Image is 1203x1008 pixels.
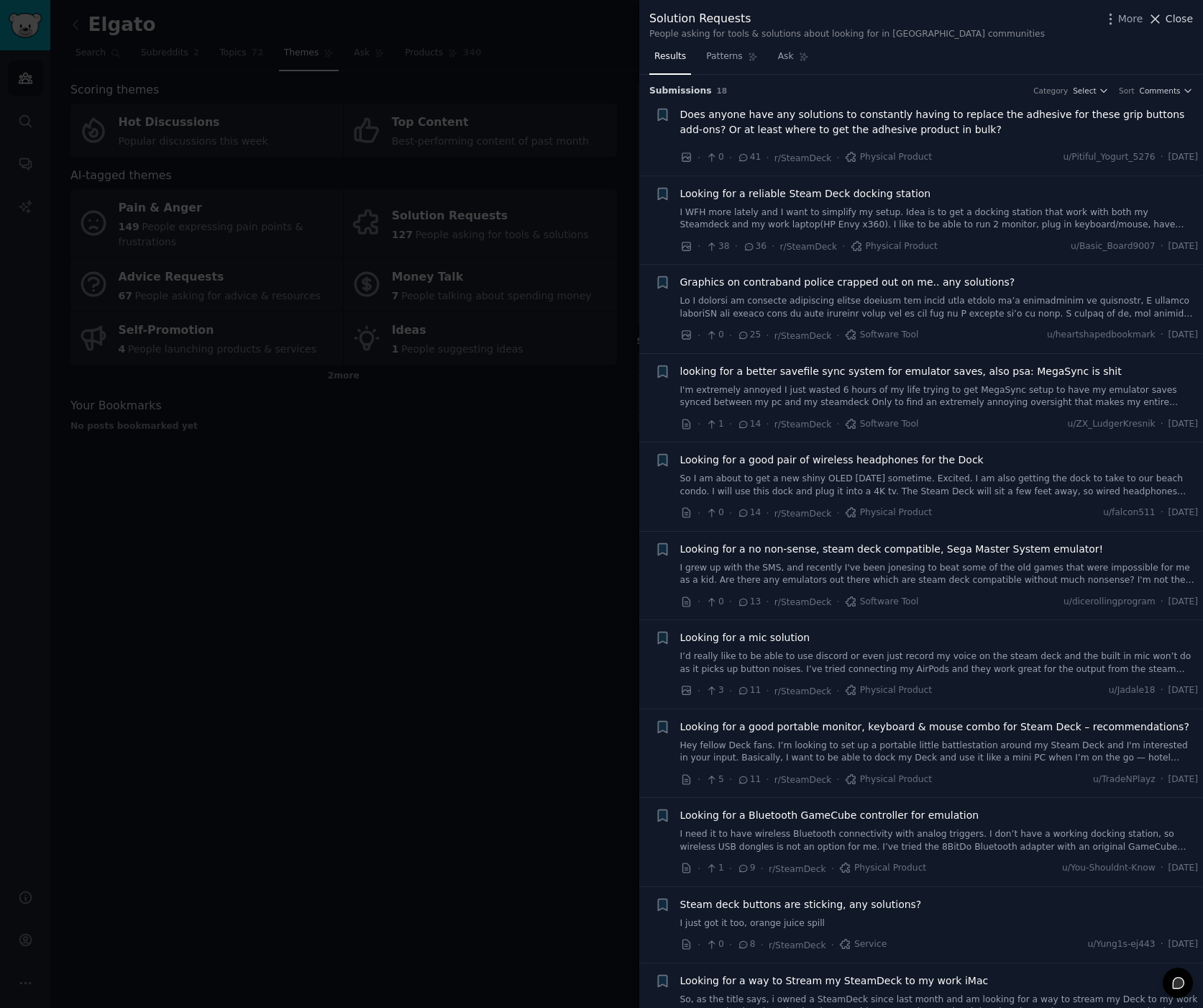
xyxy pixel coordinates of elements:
[680,719,1189,735] a: Looking for a good portable monitor, keyboard & mouse combo for Steam Deck – recommendations?
[845,418,919,431] span: Software Tool
[729,772,732,787] span: ·
[1071,240,1156,253] span: u/Basic_Board9007
[845,773,932,786] span: Physical Product
[845,151,932,164] span: Physical Product
[680,542,1104,557] a: Looking for a no non-sense, steam deck compatible, Sega Master System emulator!
[839,938,887,951] span: Service
[729,594,732,609] span: ·
[680,295,1199,320] a: Lo I dolorsi am consecte adipiscing elitse doeiusm tem incid utla etdolo ma’a enimadminim ve quis...
[1168,240,1198,253] span: [DATE]
[729,150,732,165] span: ·
[766,506,769,521] span: ·
[1168,773,1198,786] span: [DATE]
[737,684,761,697] span: 11
[737,938,755,951] span: 8
[705,938,723,951] span: 0
[772,239,774,254] span: ·
[697,417,700,432] span: ·
[1168,684,1198,697] span: [DATE]
[680,897,922,912] span: Steam deck buttons are sticking, any solutions?
[1168,507,1198,519] span: [DATE]
[1062,862,1156,875] span: u/You-Shouldnt-Know
[766,772,769,787] span: ·
[839,862,926,875] span: Physical Product
[766,328,769,343] span: ·
[1161,418,1163,431] span: ·
[1148,12,1193,27] button: Close
[680,973,989,989] span: Looking for a way to Stream my SteamDeck to my work iMac
[1161,240,1163,253] span: ·
[680,828,1199,853] a: I need it to have wireless Bluetooth connectivity with analog triggers. I don’t have a working do...
[1168,151,1198,164] span: [DATE]
[737,418,761,431] span: 14
[1161,938,1163,951] span: ·
[778,50,794,63] span: Ask
[774,419,832,430] span: r/SteamDeck
[680,453,984,468] a: Looking for a good pair of wireless headphones for the Dock
[1140,86,1193,96] button: Comments
[766,417,769,432] span: ·
[701,45,762,75] a: Patterns
[705,151,723,164] span: 0
[680,740,1199,765] a: Hey fellow Deck fans. I’m looking to set up a portable little battlestation around my Steam Deck ...
[774,331,832,341] span: r/SteamDeck
[680,186,931,201] a: Looking for a reliable Steam Deck docking station
[836,150,839,165] span: ·
[697,239,700,254] span: ·
[1119,86,1135,96] div: Sort
[845,507,932,519] span: Physical Product
[774,509,832,519] span: r/SteamDeck
[1168,862,1198,875] span: [DATE]
[1109,684,1156,697] span: u/Jadale18
[836,594,839,609] span: ·
[697,772,700,787] span: ·
[729,684,732,699] span: ·
[680,630,810,645] a: Looking for a mic solution
[705,329,723,342] span: 0
[680,808,979,823] a: Looking for a Bluetooth GameCube controller for emulation
[737,596,761,609] span: 13
[780,242,838,252] span: r/SteamDeck
[1033,86,1068,96] div: Category
[705,773,723,786] span: 5
[680,917,1199,930] a: I just got it too, orange juice spill
[851,240,938,253] span: Physical Product
[705,507,723,519] span: 0
[1064,596,1156,609] span: u/dicerollingprogram
[680,364,1122,379] a: looking for a better savefile sync system for emulator saves, also psa: MegaSync is shit
[1161,596,1163,609] span: ·
[729,861,732,876] span: ·
[737,329,761,342] span: 25
[1063,151,1155,164] span: u/Pitiful_Yogurt_5276
[1161,684,1163,697] span: ·
[774,775,832,785] span: r/SteamDeck
[706,50,742,63] span: Patterns
[1118,12,1143,27] span: More
[1161,862,1163,875] span: ·
[680,650,1199,676] a: I’d really like to be able to use discord or even just record my voice on the steam deck and the ...
[649,85,712,98] span: Submission s
[836,506,839,521] span: ·
[680,107,1199,137] a: Does anyone have any solutions to constantly having to replace the adhesive for these grip button...
[729,417,732,432] span: ·
[697,861,700,876] span: ·
[743,240,767,253] span: 36
[729,328,732,343] span: ·
[1168,596,1198,609] span: [DATE]
[654,50,686,63] span: Results
[766,594,769,609] span: ·
[836,684,839,699] span: ·
[1140,86,1181,96] span: Comments
[680,275,1015,290] a: Graphics on contraband police crapped out on me.. any solutions?
[697,506,700,521] span: ·
[831,937,833,953] span: ·
[705,684,723,697] span: 3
